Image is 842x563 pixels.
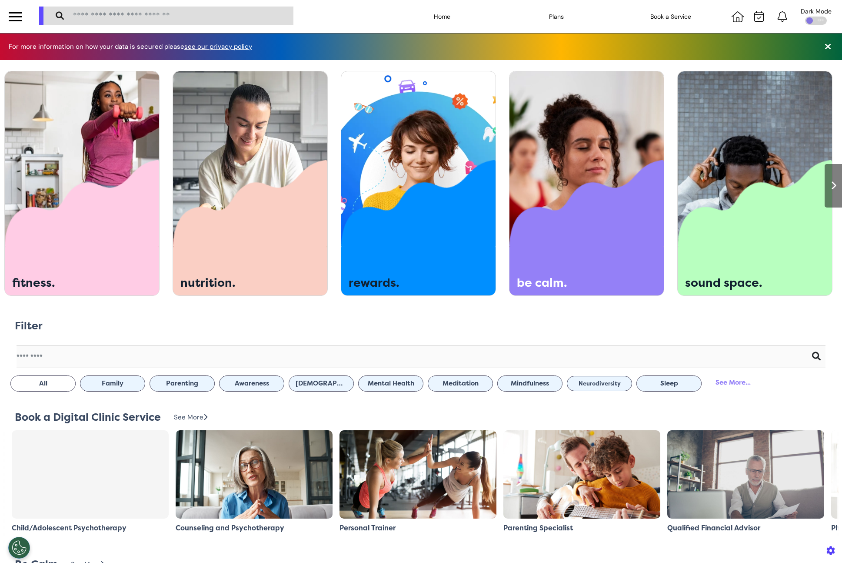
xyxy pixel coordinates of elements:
div: Counseling and Psychotherapy [176,523,284,533]
img: Counselling+and+Psychotherapy-min.jpg [176,430,333,548]
div: See More... [706,375,760,391]
div: Qualified Financial Advisor [667,523,760,533]
button: Neurodiversity [567,376,632,391]
button: Parenting [150,375,215,392]
div: Home [399,4,486,29]
div: For more information on how your data is secured please [9,44,261,50]
h2: Filter [15,320,43,332]
button: Mindfulness [497,375,562,392]
div: Personal Trainer [339,523,396,533]
div: Book a Service [627,4,714,29]
button: Awareness [219,375,284,392]
button: All [10,375,76,392]
button: Open Preferences [8,537,30,559]
div: Plans [513,4,600,29]
div: Dark Mode [801,8,832,14]
div: sound space. [685,277,793,289]
button: Family [80,375,145,392]
div: Parenting Specialist [503,523,573,533]
button: Sleep [636,375,702,392]
div: rewards. [349,277,457,289]
img: Qualified+Financial+Advisor-min.jpg [667,430,824,548]
button: Mental Health [358,375,423,392]
button: Meditation [428,375,493,392]
div: See More [174,412,207,422]
div: Child/Adolescent Psychotherapy [12,523,126,533]
img: Personal+Trainer-min.jpeg [339,430,496,548]
div: OFF [805,17,827,25]
button: [DEMOGRAPHIC_DATA] Health [289,375,354,392]
a: see our privacy policy [184,42,252,51]
div: nutrition. [180,277,289,289]
div: be calm. [517,277,625,289]
h2: Book a Digital Clinic Service [15,411,161,424]
img: Parenting+Specialist-min.jpeg [503,430,660,548]
div: fitness. [12,277,120,289]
